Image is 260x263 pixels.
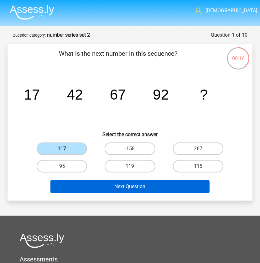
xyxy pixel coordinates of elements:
[47,32,90,38] strong: number series set 2
[105,142,155,155] label: -158
[37,142,87,155] label: 117
[226,47,250,62] div: 00:16
[173,160,223,173] label: 115
[173,142,223,155] label: 267
[37,160,87,173] label: 95
[20,233,64,248] img: Assessly logo
[205,8,257,13] span: [DEMOGRAPHIC_DATA]
[211,31,247,39] div: Question 1 of 10
[10,5,54,20] img: Assessly
[105,160,155,173] label: 119
[18,49,219,68] p: What is the next number in this sequence?
[195,7,255,14] a: [DEMOGRAPHIC_DATA]
[50,180,210,193] button: Next Question
[20,255,240,263] h5: Assessments
[18,126,242,137] h6: Select the correct answer
[13,33,46,38] small: Question category:
[110,87,126,103] tspan: 67
[67,87,83,103] tspan: 42
[200,87,208,103] tspan: ?
[24,87,40,103] tspan: 17
[153,87,169,103] tspan: 92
